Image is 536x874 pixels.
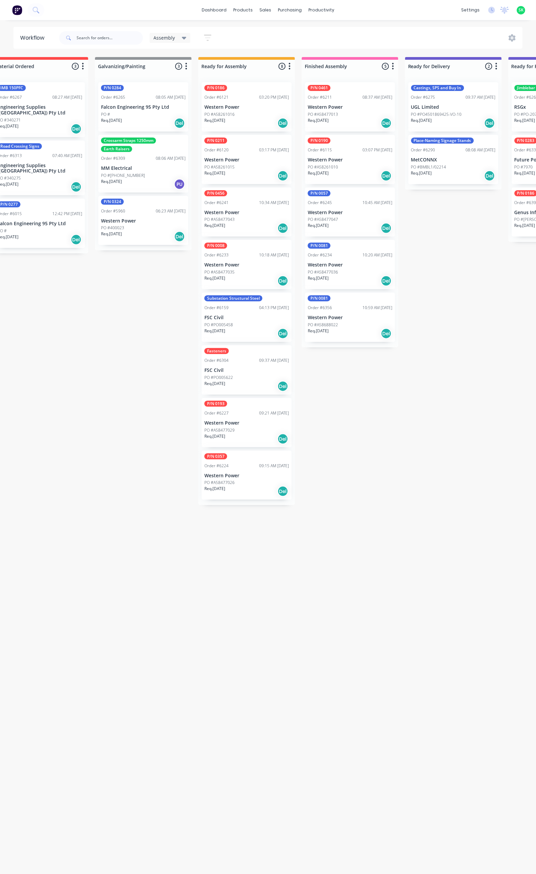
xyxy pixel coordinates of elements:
p: Western Power [204,262,289,268]
div: Order #6275 [411,94,435,100]
div: Del [278,118,288,129]
div: P/N 0456 [204,190,227,196]
div: 08:05 AM [DATE] [156,94,186,100]
div: Del [381,276,392,286]
p: Western Power [308,104,392,110]
div: P/N 0081Order #623410:20 AM [DATE]Western PowerPO #A58477036Req.[DATE]Del [305,240,395,289]
div: Order #6224 [204,463,229,469]
div: Order #6211 [308,94,332,100]
p: Req. [DATE] [515,117,535,124]
div: Substation Structural SteelOrder #615904:13 PM [DATE]FSC CivilPO #PO005458Req.[DATE]Del [202,293,292,342]
div: Del [278,434,288,444]
div: Del [278,486,288,497]
div: P/N 0008 [204,243,227,249]
div: P/N 0186 [204,85,227,91]
p: Req. [DATE] [204,117,225,124]
p: PO #[PHONE_NUMBER] [101,173,145,179]
div: Del [278,223,288,234]
div: Del [278,171,288,181]
div: 06:23 AM [DATE] [156,208,186,214]
p: Req. [DATE] [101,117,122,124]
p: Falcon Engineering 95 Pty Ltd [101,104,186,110]
p: Western Power [204,104,289,110]
div: P/N 0193Order #622709:21 AM [DATE]Western PowerPO #A58477029Req.[DATE]Del [202,398,292,447]
p: Req. [DATE] [411,170,432,176]
div: Crossarm Straps 1250mmEarth RaisersOrder #630908:06 AM [DATE]MM ElectricalPO #[PHONE_NUMBER]Req.[... [98,135,188,193]
p: Req. [DATE] [308,170,329,176]
p: Western Power [308,210,392,215]
p: PO #A58477043 [204,216,235,223]
p: PO #A58477036 [308,269,338,275]
div: sales [256,5,275,15]
p: PO #A58261016 [204,111,235,117]
div: PU [174,179,185,190]
p: PO #BMBL1/02214 [411,164,446,170]
p: PO # [101,111,110,117]
p: Req. [DATE] [308,328,329,334]
p: PO #A58261015 [204,164,235,170]
div: 09:15 AM [DATE] [259,463,289,469]
p: Req. [DATE] [204,433,225,439]
div: P/N 0461Order #621108:37 AM [DATE]Western PowerPO #A58477013Req.[DATE]Del [305,82,395,132]
div: Earth Raisers [101,146,132,152]
div: P/N 0057Order #624510:45 AM [DATE]Western PowerPO #A58477047Req.[DATE]Del [305,188,395,237]
div: P/N 0324 [101,199,124,205]
div: Castings, SPS and Buy InOrder #627509:37 AM [DATE]UGL LimitedPO #PO4501869425-VO-10Req.[DATE]Del [408,82,498,132]
div: Castings, SPS and Buy In [411,85,464,91]
div: 09:21 AM [DATE] [259,410,289,416]
div: P/N 0284 [101,85,124,91]
div: P/N 0461 [308,85,331,91]
p: Western Power [204,210,289,215]
div: Workflow [20,34,48,42]
p: MetCONNX [411,157,496,163]
div: Del [71,124,82,134]
p: PO #A58477013 [308,111,338,117]
div: Order #6265 [101,94,125,100]
div: P/N 0193 [204,401,227,407]
div: P/N 0357Order #622409:15 AM [DATE]Western PowerPO #A58477026Req.[DATE]Del [202,451,292,500]
div: 03:17 PM [DATE] [259,147,289,153]
p: PO #PO4501869425-VO-10 [411,111,462,117]
p: PO #A58688022 [308,322,338,328]
div: P/N 0008Order #623310:18 AM [DATE]Western PowerPO #A58477035Req.[DATE]Del [202,240,292,289]
div: Del [71,182,82,192]
div: 10:34 AM [DATE] [259,200,289,206]
p: PO #A58477047 [308,216,338,223]
div: 08:27 AM [DATE] [52,94,82,100]
p: UGL Limited [411,104,496,110]
div: Del [381,118,392,129]
div: P/N 0211 [204,138,227,144]
div: P/N 0081Order #635610:59 AM [DATE]Western PowerPO #A58688022Req.[DATE]Del [305,293,395,342]
div: Order #6309 [101,155,125,161]
p: PO #PO005458 [204,322,233,328]
div: 08:37 AM [DATE] [362,94,392,100]
div: Del [484,118,495,129]
div: Substation Structural Steel [204,295,262,301]
p: PO #PO005622 [204,375,233,381]
div: 03:07 PM [DATE] [362,147,392,153]
div: Order #6356 [308,305,332,311]
div: Del [278,381,288,392]
p: Req. [DATE] [204,486,225,492]
p: MM Electrical [101,165,186,171]
p: FSC Civil [204,315,289,321]
p: PO #A58261010 [308,164,338,170]
div: productivity [305,5,338,15]
div: P/N 0190 [308,138,331,144]
div: 10:59 AM [DATE] [362,305,392,311]
div: 09:37 AM [DATE] [259,357,289,363]
div: P/N 0190Order #611503:07 PM [DATE]Western PowerPO #A58261010Req.[DATE]Del [305,135,395,184]
div: 08:06 AM [DATE] [156,155,186,161]
p: FSC Civil [204,368,289,373]
div: 10:18 AM [DATE] [259,252,289,258]
div: Del [278,276,288,286]
p: Western Power [101,218,186,224]
p: Req. [DATE] [411,117,432,124]
div: Order #6159 [204,305,229,311]
div: Del [381,171,392,181]
p: Western Power [308,315,392,321]
input: Search for orders... [77,31,143,45]
p: PO #A58477026 [204,480,235,486]
div: Fasteners [204,348,229,354]
span: SK [519,7,524,13]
